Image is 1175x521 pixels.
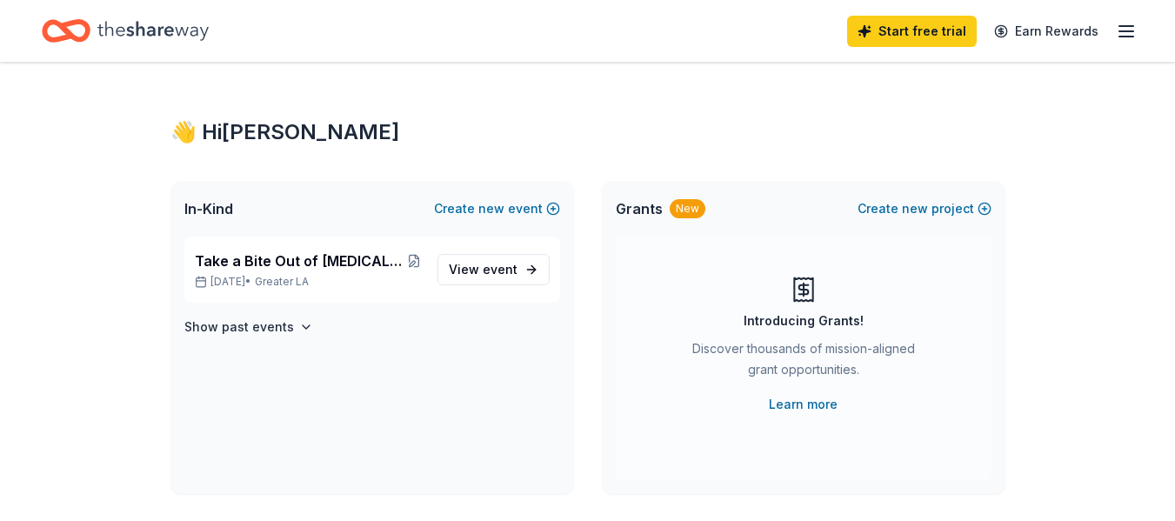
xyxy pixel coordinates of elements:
[769,394,838,415] a: Learn more
[478,198,504,219] span: new
[744,311,864,331] div: Introducing Grants!
[255,275,309,289] span: Greater LA
[195,275,424,289] p: [DATE] •
[434,198,560,219] button: Createnewevent
[483,262,517,277] span: event
[449,259,517,280] span: View
[195,250,405,271] span: Take a Bite Out of [MEDICAL_DATA]...Sip, Savor, Support!
[984,16,1109,47] a: Earn Rewards
[437,254,550,285] a: View event
[670,199,705,218] div: New
[616,198,663,219] span: Grants
[847,16,977,47] a: Start free trial
[170,118,1005,146] div: 👋 Hi [PERSON_NAME]
[184,317,294,337] h4: Show past events
[902,198,928,219] span: new
[42,10,209,51] a: Home
[184,317,313,337] button: Show past events
[184,198,233,219] span: In-Kind
[685,338,922,387] div: Discover thousands of mission-aligned grant opportunities.
[858,198,991,219] button: Createnewproject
